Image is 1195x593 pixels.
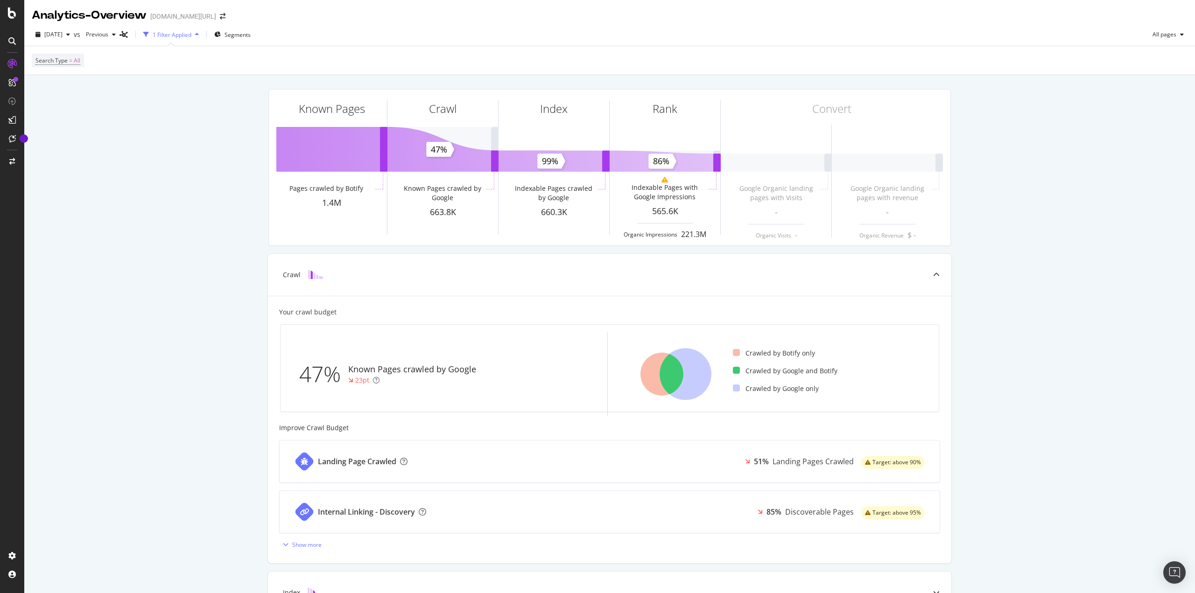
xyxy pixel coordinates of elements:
[512,184,595,202] div: Indexable Pages crawled by Google
[35,56,68,64] span: Search Type
[299,359,348,390] div: 47%
[225,31,251,39] span: Segments
[32,7,147,23] div: Analytics - Overview
[540,101,568,117] div: Index
[279,440,940,483] a: Landing Page Crawled51%Landing Pages Crawledwarning label
[401,184,484,202] div: Known Pages crawled by Google
[299,101,365,117] div: Known Pages
[32,27,74,42] button: [DATE]
[733,366,837,376] div: Crawled by Google and Botify
[872,460,921,465] span: Target: above 90%
[733,349,815,358] div: Crawled by Botify only
[82,30,108,38] span: Previous
[150,12,216,21] div: [DOMAIN_NAME][URL]
[283,270,301,279] div: Crawl
[499,206,609,218] div: 660.3K
[766,507,781,517] div: 85%
[140,27,203,42] button: 1 Filter Applied
[44,30,63,38] span: 2025 Aug. 19th
[1149,30,1176,38] span: All pages
[279,423,940,433] div: Improve Crawl Budget
[279,490,940,533] a: Internal Linking - Discovery85%Discoverable Pageswarning label
[348,363,476,376] div: Known Pages crawled by Google
[861,456,925,469] div: warning label
[74,30,82,39] span: vs
[785,507,854,517] div: Discoverable Pages
[355,376,369,385] div: 23pt
[20,134,28,143] div: Tooltip anchor
[82,27,119,42] button: Previous
[773,456,854,467] div: Landing Pages Crawled
[276,197,387,209] div: 1.4M
[153,31,191,39] div: 1 Filter Applied
[74,54,80,67] span: All
[308,270,323,279] img: block-icon
[220,13,225,20] div: arrow-right-arrow-left
[624,230,677,238] div: Organic Impressions
[653,101,677,117] div: Rank
[318,456,396,467] div: Landing Page Crawled
[872,510,921,516] span: Target: above 95%
[279,307,337,317] div: Your crawl budget
[429,101,457,117] div: Crawl
[211,27,254,42] button: Segments
[623,183,706,202] div: Indexable Pages with Google Impressions
[318,507,415,517] div: Internal Linking - Discovery
[387,206,498,218] div: 663.8K
[610,205,720,217] div: 565.6K
[681,229,706,240] div: 221.3M
[1163,561,1186,584] div: Open Intercom Messenger
[292,541,322,549] div: Show more
[733,384,819,393] div: Crawled by Google only
[289,184,363,193] div: Pages crawled by Botify
[861,506,925,519] div: warning label
[1149,27,1188,42] button: All pages
[279,537,322,552] button: Show more
[754,456,769,467] div: 51%
[69,56,72,64] span: =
